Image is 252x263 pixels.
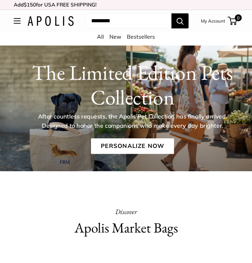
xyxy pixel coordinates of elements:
[86,13,171,28] input: Search...
[201,17,225,25] a: My Account
[91,138,174,154] a: Personalize Now
[26,60,239,110] h1: The Limited Edition Pets Collection
[171,13,189,28] button: Search
[14,18,21,24] button: Open menu
[127,33,155,40] a: Bestsellers
[14,205,238,218] p: Discover
[97,33,104,40] a: All
[235,14,242,21] span: 0
[228,17,237,25] a: 0
[27,16,74,26] img: Apolis
[24,1,36,8] span: $150
[26,112,238,130] p: After countless requests, the Apolis Pet Collection has finally arrived. Designed to honor the co...
[14,218,238,238] h2: Apolis Market Bags
[109,33,121,40] a: New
